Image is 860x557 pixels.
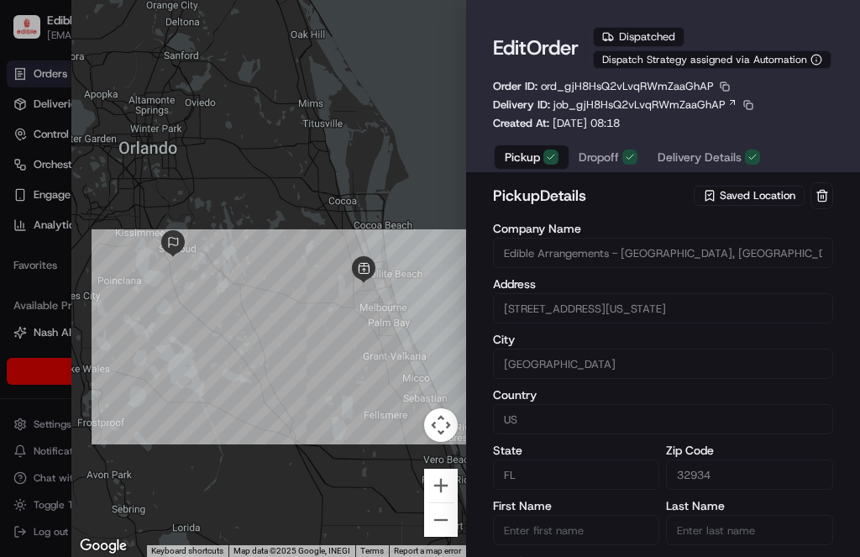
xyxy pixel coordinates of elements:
[658,149,742,166] span: Delivery Details
[602,53,807,66] span: Dispatch Strategy assigned via Automation
[76,535,131,557] a: Open this area in Google Maps (opens a new window)
[553,116,620,130] span: [DATE] 08:18
[593,27,684,47] div: Dispatched
[493,444,660,456] label: State
[493,79,714,94] p: Order ID:
[233,546,350,555] span: Map data ©2025 Google, INEGI
[666,444,833,456] label: Zip Code
[493,238,833,268] input: Enter company name
[666,460,833,490] input: Enter zip code
[360,546,384,555] a: Terms (opens in new tab)
[694,184,807,208] button: Saved Location
[505,149,540,166] span: Pickup
[666,500,833,512] label: Last Name
[493,349,833,379] input: Enter city
[493,293,833,323] input: 3096 Lake Washington Rd, Melbourne, FL 32934, USA
[720,188,795,203] span: Saved Location
[424,503,458,537] button: Zoom out
[527,34,579,61] span: Order
[493,184,690,208] h2: pickup Details
[493,389,833,401] label: Country
[553,97,737,113] a: job_gjH8HsQ2vLvqRWmZaaGhAP
[493,223,833,234] label: Company Name
[666,515,833,545] input: Enter last name
[493,515,660,545] input: Enter first name
[493,460,660,490] input: Enter state
[424,469,458,502] button: Zoom in
[579,149,619,166] span: Dropoff
[593,50,831,69] button: Dispatch Strategy assigned via Automation
[493,97,756,113] div: Delivery ID:
[541,79,714,93] span: ord_gjH8HsQ2vLvqRWmZaaGhAP
[76,535,131,557] img: Google
[493,278,833,290] label: Address
[553,97,726,113] span: job_gjH8HsQ2vLvqRWmZaaGhAP
[493,404,833,434] input: Enter country
[493,34,579,61] h1: Edit
[394,546,461,555] a: Report a map error
[493,334,833,345] label: City
[493,116,620,131] p: Created At:
[151,545,223,557] button: Keyboard shortcuts
[493,500,660,512] label: First Name
[424,408,458,442] button: Map camera controls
